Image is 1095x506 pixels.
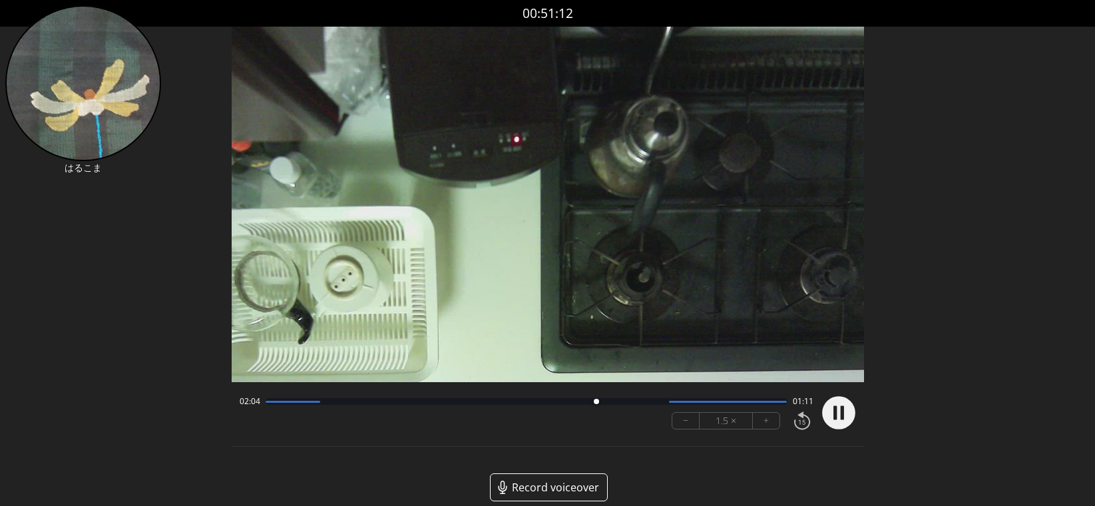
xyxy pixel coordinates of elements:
span: Record voiceover [512,479,599,495]
span: 01:11 [793,396,813,407]
a: 00:51:12 [523,4,573,23]
a: Record voiceover [490,473,608,501]
button: + [753,413,779,429]
p: はるこま [5,161,161,174]
img: SK [5,5,161,161]
button: − [672,413,700,429]
span: 02:04 [240,396,260,407]
div: 1.5 × [700,413,753,429]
